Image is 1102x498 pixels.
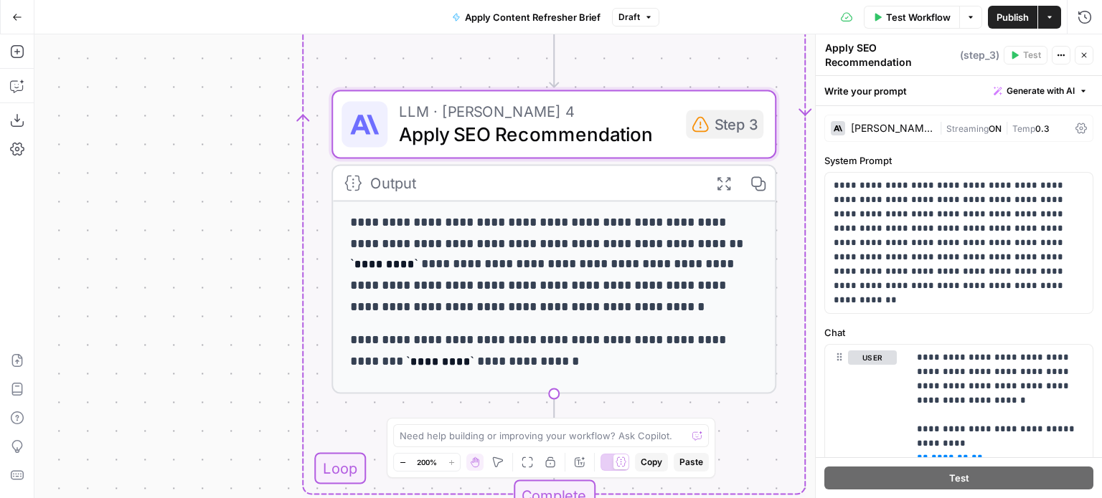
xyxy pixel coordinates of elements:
button: Test Workflow [864,6,959,29]
button: user [848,350,897,365]
button: Paste [674,453,709,471]
g: Edge from step_1 to step_3 [550,4,558,87]
div: Output [370,171,697,194]
span: Temp [1012,123,1035,134]
label: System Prompt [824,153,1093,168]
span: | [1002,120,1012,135]
span: Copy [641,456,662,469]
span: Generate with AI [1007,85,1075,97]
span: 200% [417,456,437,468]
span: Test Workflow [886,10,951,24]
span: 0.3 [1035,123,1050,134]
button: Generate with AI [988,82,1093,100]
span: Apply SEO Recommendation [399,120,674,148]
span: | [939,120,946,135]
button: Copy [635,453,668,471]
span: LLM · [PERSON_NAME] 4 [399,100,674,123]
div: Write your prompt [816,76,1102,105]
span: Draft [618,11,640,24]
span: Test [1023,49,1041,62]
button: Apply Content Refresher Brief [443,6,609,29]
button: Test [1004,46,1047,64]
span: Publish [997,10,1029,24]
button: Test [824,466,1093,489]
span: Test [949,471,969,485]
span: Paste [679,456,703,469]
div: [PERSON_NAME] 4 [851,123,933,133]
span: ( step_3 ) [960,48,999,62]
button: Publish [988,6,1037,29]
textarea: Apply SEO Recommendation [825,41,956,70]
span: Streaming [946,123,989,134]
span: Apply Content Refresher Brief [465,10,601,24]
div: Step 3 [686,110,763,138]
span: ON [989,123,1002,134]
label: Chat [824,325,1093,340]
button: Draft [612,8,659,27]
